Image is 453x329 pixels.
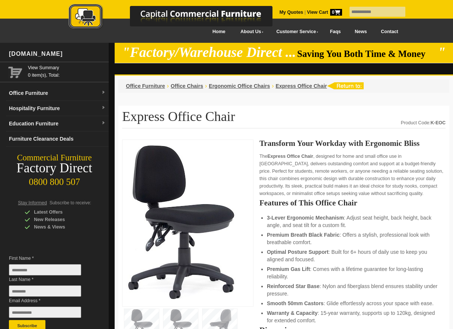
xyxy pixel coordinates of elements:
[267,248,438,263] li: : Built for 6+ hours of daily use to keep you aligned and focused.
[28,64,106,71] a: View Summary
[272,82,274,90] li: ›
[18,200,47,205] span: Stay Informed
[267,300,438,307] li: : Glide effortlessly across your space with ease.
[330,9,342,16] span: 0
[306,10,342,15] a: View Cart0
[6,43,109,65] div: [DOMAIN_NAME]
[126,144,238,300] img: Express Office Chair with contoured seat and lumbar support, ideal for home office use.
[25,208,95,216] div: Latest Offers
[323,23,348,40] a: Faqs
[9,297,90,304] span: Email Address *
[6,116,109,131] a: Education Furnituredropdown
[259,199,446,207] h2: Features of This Office Chair
[431,120,446,125] strong: K-EOC
[374,23,405,40] a: Contact
[122,45,296,60] em: "Factory/Warehouse Direct ...
[48,4,309,33] a: Capital Commercial Furniture Logo
[25,223,95,231] div: News & Views
[167,82,169,90] li: ›
[50,200,91,205] span: Subscribe to receive:
[276,83,327,89] a: Express Office Chair
[267,231,438,246] li: : Offers a stylish, professional look with breathable comfort.
[6,86,109,101] a: Office Furnituredropdown
[259,140,446,147] h2: Transform Your Workday with Ergonomic Bliss
[267,232,339,238] strong: Premium Breath Black Fabric
[267,300,323,306] strong: Smooth 50mm Castors
[401,119,446,127] div: Product Code:
[6,101,109,116] a: Hospitality Furnituredropdown
[327,82,364,89] img: return to
[48,4,309,31] img: Capital Commercial Furniture Logo
[267,266,310,272] strong: Premium Gas Lift
[101,90,106,95] img: dropdown
[348,23,374,40] a: News
[9,285,81,297] input: Last Name *
[9,276,90,283] span: Last Name *
[267,215,344,221] strong: 3-Lever Ergonomic Mechanism
[267,154,313,159] strong: Express Office Chair
[297,49,437,59] span: Saving You Both Time & Money
[259,153,446,197] p: The , designed for home and small office use in [GEOGRAPHIC_DATA], delivers outstanding comfort a...
[307,10,342,15] strong: View Cart
[9,307,81,318] input: Email Address *
[25,216,95,223] div: New Releases
[9,264,81,275] input: First Name *
[9,255,90,262] span: First Name *
[126,83,165,89] a: Office Furniture
[267,309,438,324] li: : 15-year warranty, supports up to 120kg, designed for extended comfort.
[267,265,438,280] li: : Comes with a lifetime guarantee for long-lasting reliability.
[267,283,320,289] strong: Reinforced Star Base
[267,214,438,229] li: : Adjust seat height, back height, back angle, and seat tilt for a custom fit.
[171,83,203,89] a: Office Chairs
[267,310,318,316] strong: Warranty & Capacity
[205,82,207,90] li: ›
[267,249,329,255] strong: Optimal Posture Support
[438,45,446,60] em: "
[101,106,106,110] img: dropdown
[122,109,446,128] h1: Express Office Chair
[28,64,106,78] span: 0 item(s), Total:
[6,131,109,147] a: Furniture Clearance Deals
[101,121,106,125] img: dropdown
[209,83,270,89] a: Ergonomic Office Chairs
[267,282,438,297] li: : Nylon and fiberglass blend ensures stability under pressure.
